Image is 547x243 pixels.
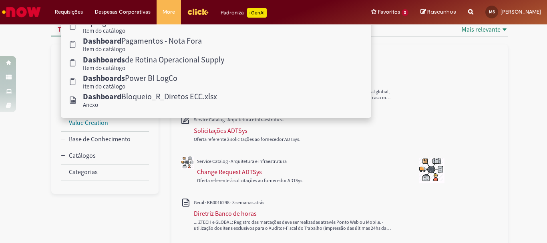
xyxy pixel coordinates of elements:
span: [PERSON_NAME] [501,8,541,15]
span: Despesas Corporativas [95,8,151,16]
img: click_logo_yellow_360x200.png [187,6,209,18]
span: 2 [402,9,408,16]
span: More [163,8,175,16]
p: +GenAi [247,8,267,18]
img: ServiceNow [1,4,42,20]
span: Rascunhos [427,8,456,16]
div: Padroniza [221,8,267,18]
span: MS [489,9,495,14]
a: Rascunhos [420,8,456,16]
span: Favoritos [378,8,400,16]
span: Requisições [55,8,83,16]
